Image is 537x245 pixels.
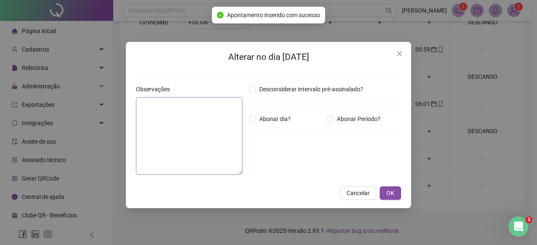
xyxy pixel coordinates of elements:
span: Cancelar [347,188,370,198]
span: OK [386,188,394,198]
button: OK [380,186,401,200]
span: 1 [526,217,532,223]
span: Desconsiderar intervalo pré-assinalado? [256,85,367,94]
span: check-circle [217,12,224,18]
button: Cancelar [340,186,376,200]
label: Observações [136,85,175,94]
button: Close [393,47,406,60]
span: Abonar dia? [256,114,294,124]
span: close [396,50,403,57]
h2: Alterar no dia [DATE] [136,50,401,64]
span: Apontamento inserido com sucesso [227,10,320,20]
iframe: Intercom live chat [508,217,529,237]
span: Abonar Período? [334,114,384,124]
